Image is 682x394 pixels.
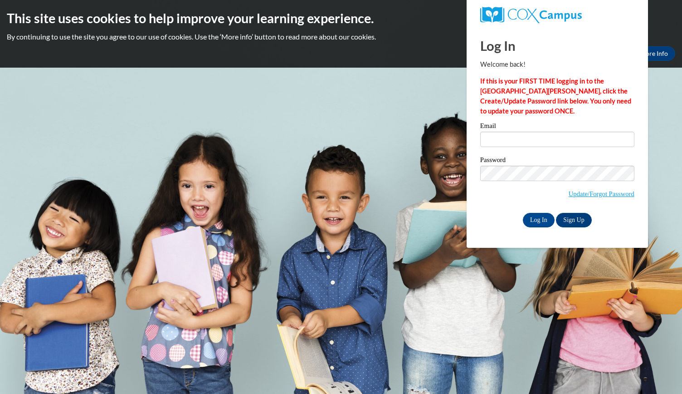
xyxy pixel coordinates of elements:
[633,46,675,61] a: More Info
[569,190,634,197] a: Update/Forgot Password
[480,36,634,55] h1: Log In
[480,7,582,23] img: COX Campus
[7,32,675,42] p: By continuing to use the site you agree to our use of cookies. Use the ‘More info’ button to read...
[7,9,675,27] h2: This site uses cookies to help improve your learning experience.
[480,7,634,23] a: COX Campus
[556,213,591,227] a: Sign Up
[523,213,555,227] input: Log In
[480,123,634,132] label: Email
[480,77,631,115] strong: If this is your FIRST TIME logging in to the [GEOGRAPHIC_DATA][PERSON_NAME], click the Create/Upd...
[480,59,634,69] p: Welcome back!
[480,157,634,166] label: Password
